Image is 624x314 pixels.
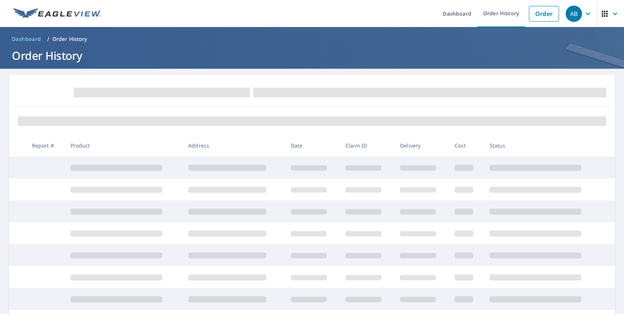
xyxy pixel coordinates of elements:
[449,135,483,156] th: Cost
[9,48,615,63] h1: Order History
[65,135,183,156] th: Product
[394,135,449,156] th: Delivery
[26,135,65,156] th: Report #
[182,135,285,156] th: Address
[52,35,87,43] p: Order History
[9,33,44,45] a: Dashboard
[484,135,602,156] th: Status
[566,6,582,22] div: AB
[12,35,41,43] span: Dashboard
[285,135,339,156] th: Date
[13,8,101,19] img: EV Logo
[9,33,615,45] nav: breadcrumb
[339,135,394,156] th: Claim ID
[47,35,49,43] li: /
[529,6,559,22] a: Order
